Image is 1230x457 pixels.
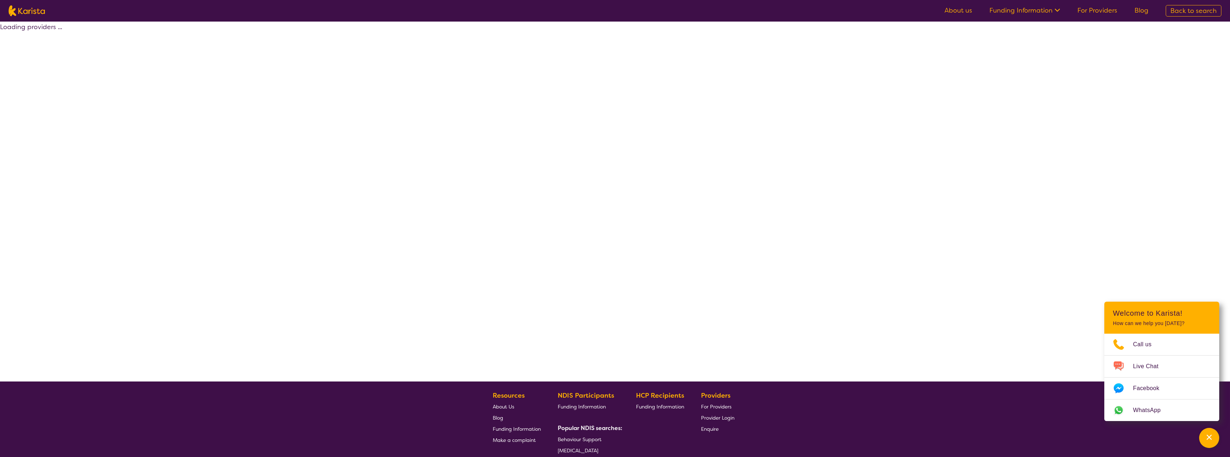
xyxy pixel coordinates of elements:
b: NDIS Participants [558,391,614,400]
ul: Choose channel [1104,334,1219,421]
a: For Providers [1077,6,1117,15]
div: Channel Menu [1104,302,1219,421]
p: How can we help you [DATE]? [1113,320,1211,326]
a: For Providers [701,401,734,412]
span: Funding Information [558,403,606,410]
a: Make a complaint [493,434,541,445]
span: Back to search [1170,6,1217,15]
img: Karista logo [9,5,45,16]
b: Popular NDIS searches: [558,424,622,432]
a: Enquire [701,423,734,434]
a: Funding Information [989,6,1060,15]
a: Web link opens in a new tab. [1104,399,1219,421]
span: Funding Information [636,403,684,410]
span: Blog [493,415,503,421]
span: Make a complaint [493,437,536,443]
span: [MEDICAL_DATA] [558,447,598,454]
span: Call us [1133,339,1160,350]
a: Funding Information [636,401,684,412]
span: Live Chat [1133,361,1167,372]
span: For Providers [701,403,732,410]
h2: Welcome to Karista! [1113,309,1211,317]
span: Funding Information [493,426,541,432]
span: Behaviour Support [558,436,602,443]
a: About Us [493,401,541,412]
a: About us [944,6,972,15]
span: Facebook [1133,383,1168,394]
a: Blog [493,412,541,423]
a: [MEDICAL_DATA] [558,445,619,456]
b: Resources [493,391,525,400]
a: Provider Login [701,412,734,423]
a: Funding Information [558,401,619,412]
a: Blog [1134,6,1148,15]
b: HCP Recipients [636,391,684,400]
a: Behaviour Support [558,434,619,445]
a: Back to search [1166,5,1221,17]
b: Providers [701,391,730,400]
span: About Us [493,403,514,410]
span: Enquire [701,426,719,432]
button: Channel Menu [1199,428,1219,448]
span: Provider Login [701,415,734,421]
a: Funding Information [493,423,541,434]
span: WhatsApp [1133,405,1169,416]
